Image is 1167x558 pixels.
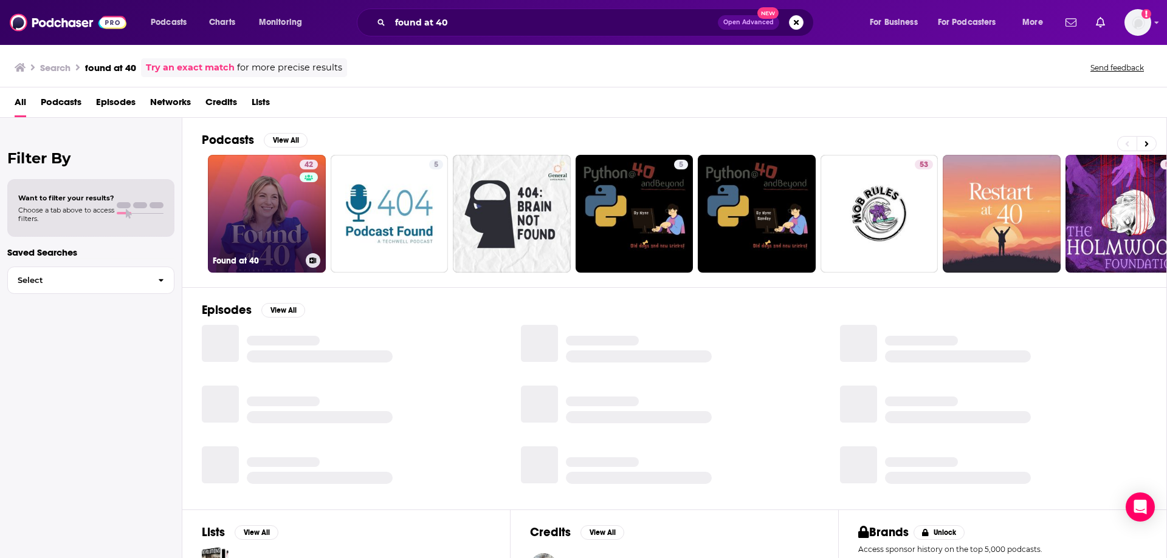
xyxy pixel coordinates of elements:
[368,9,825,36] div: Search podcasts, credits, & more...
[202,525,225,540] h2: Lists
[1091,12,1110,33] a: Show notifications dropdown
[264,133,308,148] button: View All
[1087,63,1148,73] button: Send feedback
[1014,13,1058,32] button: open menu
[1022,14,1043,31] span: More
[858,525,909,540] h2: Brands
[41,92,81,117] a: Podcasts
[870,14,918,31] span: For Business
[150,92,191,117] a: Networks
[530,525,624,540] a: CreditsView All
[576,155,694,273] a: 5
[151,14,187,31] span: Podcasts
[8,276,148,284] span: Select
[15,92,26,117] a: All
[938,14,996,31] span: For Podcasters
[202,302,305,318] a: EpisodesView All
[209,14,235,31] span: Charts
[235,525,278,540] button: View All
[252,92,270,117] a: Lists
[7,247,174,258] p: Saved Searches
[250,13,318,32] button: open menu
[429,160,443,169] a: 5
[530,525,571,540] h2: Credits
[259,14,302,31] span: Monitoring
[861,13,933,32] button: open menu
[300,160,318,169] a: 42
[201,13,243,32] a: Charts
[237,61,342,75] span: for more precise results
[914,525,965,540] button: Unlock
[1124,9,1151,36] img: User Profile
[580,525,624,540] button: View All
[202,525,278,540] a: ListsView All
[821,155,938,273] a: 53
[18,194,114,202] span: Want to filter your results?
[205,92,237,117] a: Credits
[142,13,202,32] button: open menu
[96,92,136,117] a: Episodes
[261,303,305,318] button: View All
[202,132,308,148] a: PodcastsView All
[10,11,126,34] img: Podchaser - Follow, Share and Rate Podcasts
[40,62,71,73] h3: Search
[305,159,313,171] span: 42
[1061,12,1081,33] a: Show notifications dropdown
[858,545,1147,554] p: Access sponsor history on the top 5,000 podcasts.
[920,159,928,171] span: 53
[434,159,438,171] span: 5
[202,132,254,148] h2: Podcasts
[208,155,326,273] a: 42Found at 40
[757,7,779,19] span: New
[85,62,136,73] h3: found at 40
[213,256,301,266] h3: Found at 40
[1124,9,1151,36] span: Logged in as mresewehr
[1141,9,1151,19] svg: Add a profile image
[7,267,174,294] button: Select
[1126,492,1155,522] div: Open Intercom Messenger
[7,149,174,167] h2: Filter By
[331,155,449,273] a: 5
[390,13,718,32] input: Search podcasts, credits, & more...
[1124,9,1151,36] button: Show profile menu
[718,15,779,30] button: Open AdvancedNew
[146,61,235,75] a: Try an exact match
[930,13,1014,32] button: open menu
[18,206,114,223] span: Choose a tab above to access filters.
[674,160,688,169] a: 5
[679,159,683,171] span: 5
[202,302,252,318] h2: Episodes
[915,160,933,169] a: 53
[723,19,774,26] span: Open Advanced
